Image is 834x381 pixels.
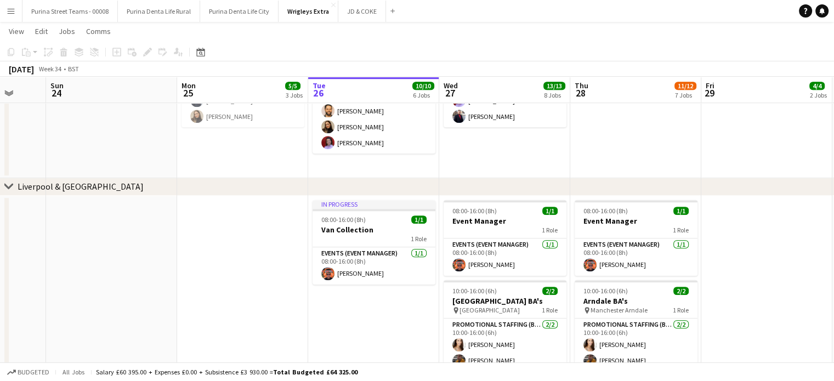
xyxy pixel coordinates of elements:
[60,368,87,376] span: All jobs
[22,1,118,22] button: Purina Street Teams - 00008
[18,368,49,376] span: Budgeted
[4,24,29,38] a: View
[9,26,24,36] span: View
[18,181,144,192] div: Liverpool & [GEOGRAPHIC_DATA]
[96,368,358,376] div: Salary £60 395.00 + Expenses £0.00 + Subsistence £3 930.00 =
[82,24,115,38] a: Comms
[59,26,75,36] span: Jobs
[36,65,64,73] span: Week 34
[54,24,80,38] a: Jobs
[279,1,338,22] button: Wrigleys Extra
[31,24,52,38] a: Edit
[338,1,386,22] button: JD & COKE
[118,1,200,22] button: Purina Denta Life Rural
[68,65,79,73] div: BST
[273,368,358,376] span: Total Budgeted £64 325.00
[5,366,51,378] button: Budgeted
[200,1,279,22] button: Purina Denta Life City
[35,26,48,36] span: Edit
[86,26,111,36] span: Comms
[9,64,34,75] div: [DATE]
